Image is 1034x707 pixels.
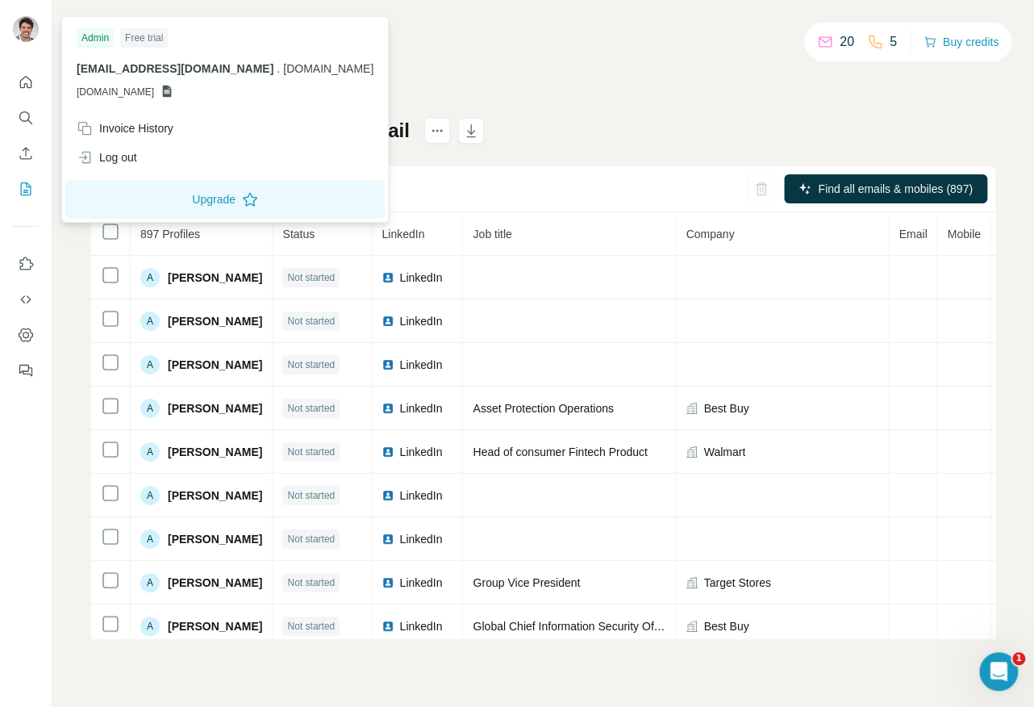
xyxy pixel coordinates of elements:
button: actions [424,118,450,144]
span: LinkedIn [399,400,442,416]
span: LinkedIn [381,228,424,241]
img: Avatar [13,16,39,42]
img: LinkedIn logo [381,402,394,415]
span: [DOMAIN_NAME] [283,62,373,75]
span: Mobile [947,228,980,241]
span: Asset Protection Operations [473,402,613,415]
span: Walmart [703,444,745,460]
span: Target Stores [703,575,770,591]
span: Not started [287,488,335,503]
button: Use Surfe API [13,285,39,314]
span: Not started [287,401,335,416]
span: LinkedIn [399,618,442,634]
img: LinkedIn logo [381,489,394,502]
div: Admin [77,28,114,48]
div: A [140,442,160,462]
span: Not started [287,619,335,634]
span: Not started [287,445,335,459]
button: Search [13,103,39,132]
div: Log out [77,149,137,165]
div: Free trial [120,28,168,48]
button: Find all emails & mobiles (897) [784,174,987,203]
img: LinkedIn logo [381,620,394,633]
button: Dashboard [13,320,39,349]
button: Feedback [13,356,39,385]
span: LinkedIn [399,487,442,504]
span: 1 [1012,652,1025,665]
span: LinkedIn [399,270,442,286]
span: . [277,62,280,75]
button: Upgrade [65,180,385,219]
img: LinkedIn logo [381,533,394,546]
span: [PERSON_NAME] [168,575,262,591]
span: Company [686,228,734,241]
div: A [140,486,160,505]
span: [PERSON_NAME] [168,400,262,416]
span: Not started [287,358,335,372]
span: [PERSON_NAME] [168,357,262,373]
span: Not started [287,532,335,546]
span: [PERSON_NAME] [168,618,262,634]
span: [PERSON_NAME] [168,270,262,286]
span: [EMAIL_ADDRESS][DOMAIN_NAME] [77,62,273,75]
button: Quick start [13,68,39,97]
button: Enrich CSV [13,139,39,168]
span: Find all emails & mobiles (897) [818,181,972,197]
span: Not started [287,270,335,285]
img: LinkedIn logo [381,271,394,284]
span: Job title [473,228,511,241]
span: Not started [287,575,335,590]
iframe: Intercom live chat [979,652,1018,691]
span: Status [282,228,315,241]
span: Best Buy [703,400,748,416]
img: LinkedIn logo [381,576,394,589]
img: LinkedIn logo [381,358,394,371]
span: LinkedIn [399,357,442,373]
span: Global Chief Information Security Officer [473,620,674,633]
span: [DOMAIN_NAME] [77,85,154,99]
span: Best Buy [703,618,748,634]
div: A [140,573,160,592]
span: LinkedIn [399,531,442,547]
span: LinkedIn [399,575,442,591]
div: A [140,617,160,636]
div: A [140,312,160,331]
div: Invoice History [77,120,173,136]
p: 20 [840,32,854,52]
span: 897 Profiles [140,228,200,241]
button: My lists [13,174,39,203]
span: [PERSON_NAME] [168,444,262,460]
div: A [140,355,160,374]
span: Email [898,228,927,241]
span: Group Vice President [473,576,580,589]
div: A [140,529,160,549]
span: [PERSON_NAME] [168,313,262,329]
span: Head of consumer Fintech Product [473,446,647,458]
div: A [140,268,160,287]
span: Not started [287,314,335,328]
img: LinkedIn logo [381,446,394,458]
p: 5 [890,32,897,52]
span: [PERSON_NAME] [168,531,262,547]
img: LinkedIn logo [381,315,394,328]
span: [PERSON_NAME] [168,487,262,504]
div: A [140,399,160,418]
button: Use Surfe on LinkedIn [13,249,39,278]
span: LinkedIn [399,444,442,460]
button: Buy credits [924,31,999,53]
span: LinkedIn [399,313,442,329]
